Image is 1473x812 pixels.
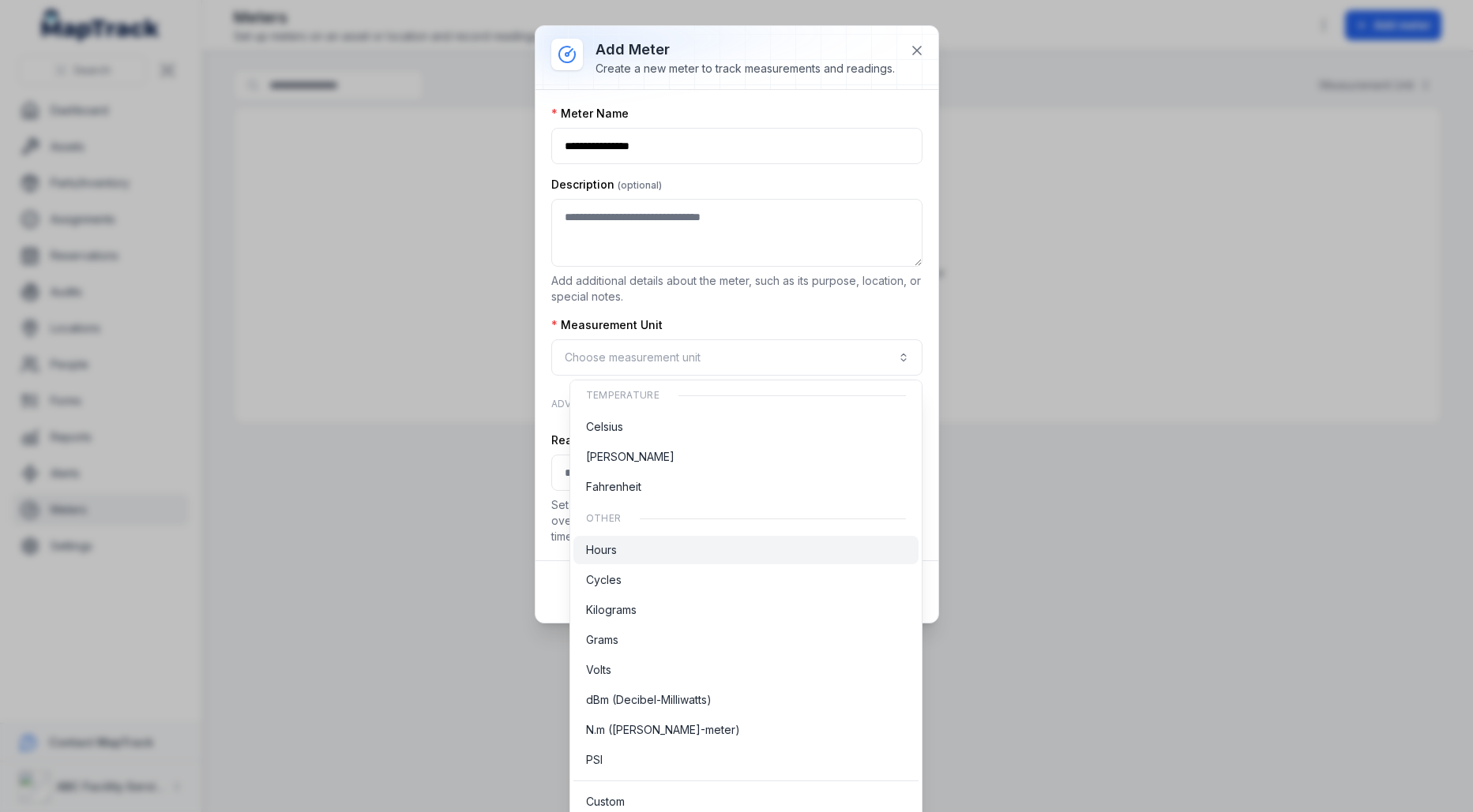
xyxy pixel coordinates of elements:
span: Volts [586,662,611,678]
div: Other [573,503,919,534]
span: Grams [586,632,618,648]
span: dBm (Decibel-Milliwatts) [586,692,712,708]
span: Fahrenheit [586,479,641,495]
span: [PERSON_NAME] [586,449,674,465]
div: Temperature [573,380,919,411]
span: Celsius [586,419,623,435]
button: Choose measurement unit [551,339,923,376]
span: Kilograms [586,602,637,618]
span: Custom [586,794,625,810]
span: N.m ([PERSON_NAME]-meter) [586,722,740,738]
span: PSI [586,752,603,768]
span: Cycles [586,572,622,588]
span: Hours [586,542,617,558]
